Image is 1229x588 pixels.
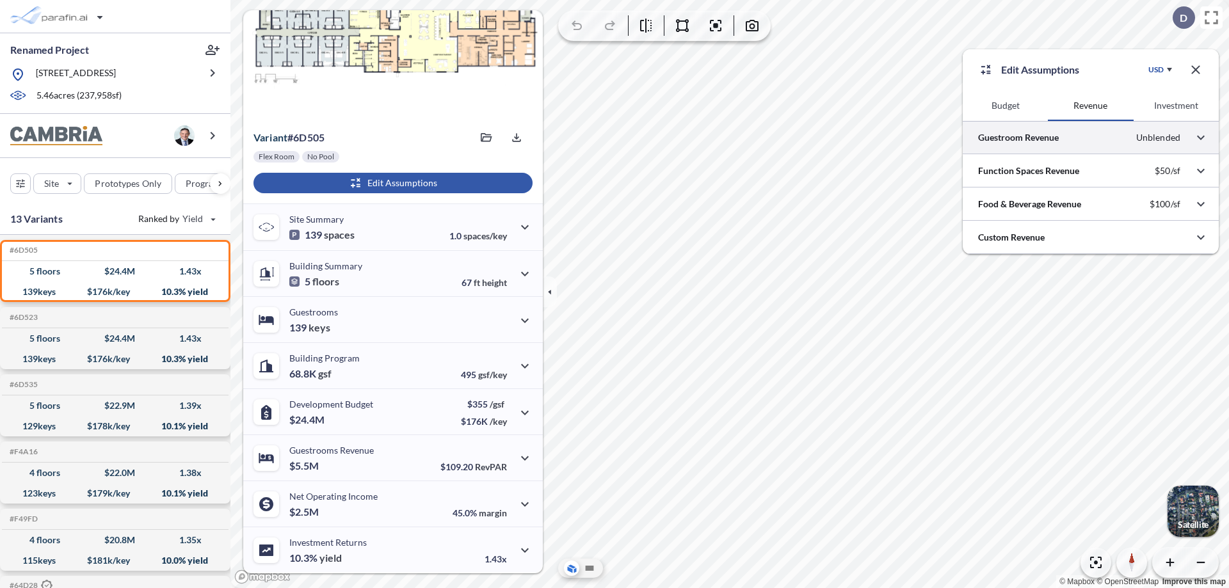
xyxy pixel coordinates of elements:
span: height [482,277,507,288]
p: $355 [461,399,507,409]
span: spaces [324,228,355,241]
span: Variant [253,131,287,143]
button: Edit Assumptions [253,173,533,193]
span: keys [309,321,330,334]
p: [STREET_ADDRESS] [36,67,116,83]
h5: Click to copy the code [7,246,38,255]
p: Flex Room [259,152,294,162]
span: floors [312,275,339,288]
span: /gsf [490,399,504,409]
span: yield [319,552,342,564]
span: gsf [318,367,332,380]
p: No Pool [307,152,334,162]
p: 13 Variants [10,211,63,226]
p: Custom Revenue [978,231,1045,244]
p: $50/sf [1155,165,1180,177]
div: USD [1148,65,1164,75]
p: 1.0 [449,230,507,241]
img: Switcher Image [1168,486,1219,537]
p: Site Summary [289,214,344,225]
p: D [1180,12,1187,24]
button: Investment [1134,90,1219,121]
p: Site [44,177,59,190]
button: Switcher ImageSatellite [1168,486,1219,537]
p: Renamed Project [10,43,89,57]
p: $2.5M [289,505,321,518]
p: Guestrooms Revenue [289,445,374,456]
span: margin [479,507,507,518]
p: $100/sf [1150,198,1180,210]
h5: Click to copy the code [7,380,38,389]
p: Function Spaces Revenue [978,164,1079,177]
p: 5 [289,275,339,288]
p: Satellite [1178,520,1209,530]
span: gsf/key [478,369,507,380]
p: Edit Assumptions [1001,62,1079,77]
button: Site [33,173,81,194]
p: Program [186,177,221,190]
p: Guestrooms [289,306,338,317]
p: 139 [289,321,330,334]
p: Investment Returns [289,537,367,548]
a: OpenStreetMap [1096,577,1159,586]
p: 45.0% [453,507,507,518]
p: $24.4M [289,413,326,426]
p: $109.20 [440,461,507,472]
p: Building Summary [289,260,362,271]
p: Food & Beverage Revenue [978,198,1081,211]
button: Budget [963,90,1048,121]
span: Yield [182,212,204,225]
h5: Click to copy the code [7,514,38,523]
img: user logo [174,125,195,146]
p: 67 [462,277,507,288]
p: 139 [289,228,355,241]
p: $5.5M [289,459,321,472]
button: Ranked by Yield [128,209,224,229]
span: RevPAR [475,461,507,472]
button: Aerial View [564,560,579,576]
p: 10.3% [289,552,342,564]
p: Prototypes Only [95,177,161,190]
span: ft [474,277,480,288]
p: 1.43x [485,553,507,564]
button: Revenue [1048,90,1133,121]
p: 68.8K [289,367,332,380]
p: Building Program [289,353,360,363]
p: 495 [461,369,507,380]
h5: Click to copy the code [7,313,38,322]
span: spaces/key [463,230,507,241]
button: Program [175,173,244,194]
span: /key [490,416,507,427]
a: Improve this map [1162,577,1226,586]
p: 5.46 acres ( 237,958 sf) [36,89,122,103]
p: Development Budget [289,399,373,409]
a: Mapbox [1059,577,1095,586]
button: Site Plan [582,560,597,576]
img: BrandImage [10,126,102,146]
button: Prototypes Only [84,173,172,194]
p: Net Operating Income [289,491,378,502]
h5: Click to copy the code [7,447,38,456]
p: $176K [461,416,507,427]
p: # 6d505 [253,131,325,144]
a: Mapbox homepage [234,569,291,584]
